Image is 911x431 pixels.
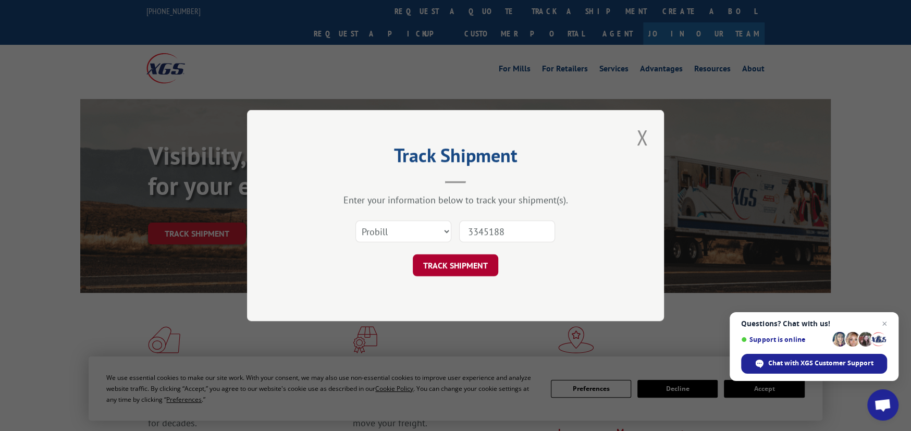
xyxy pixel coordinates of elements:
[299,148,612,168] h2: Track Shipment
[413,254,498,276] button: TRACK SHIPMENT
[867,389,898,421] a: Open chat
[633,123,651,152] button: Close modal
[741,319,887,328] span: Questions? Chat with us!
[741,336,829,343] span: Support is online
[459,220,555,242] input: Number(s)
[741,354,887,374] span: Chat with XGS Customer Support
[768,359,873,368] span: Chat with XGS Customer Support
[299,194,612,206] div: Enter your information below to track your shipment(s).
